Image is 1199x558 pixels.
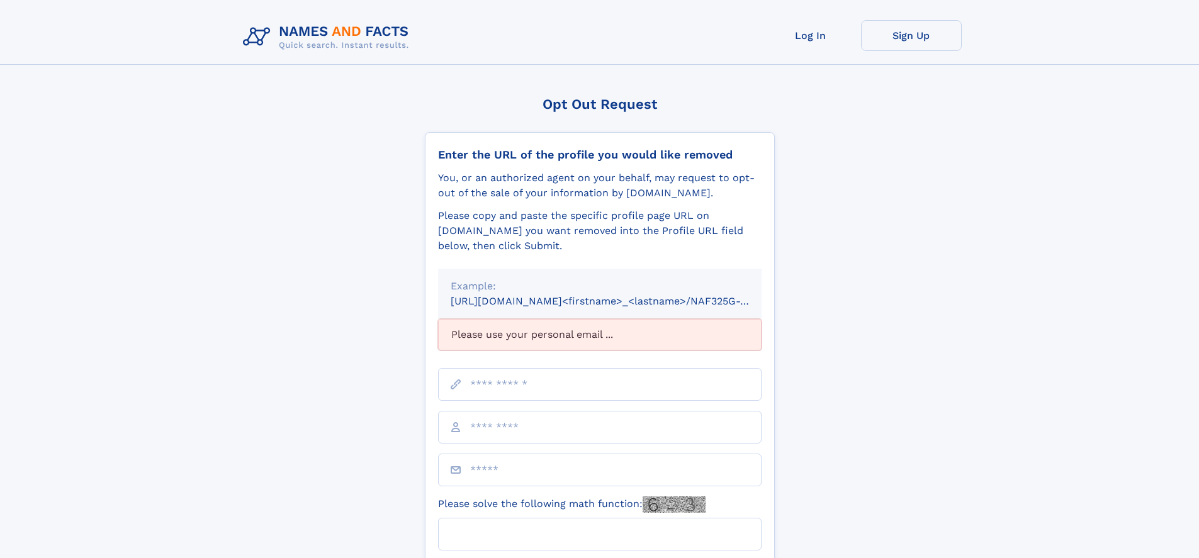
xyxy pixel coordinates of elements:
small: [URL][DOMAIN_NAME]<firstname>_<lastname>/NAF325G-xxxxxxxx [451,295,785,307]
div: Please copy and paste the specific profile page URL on [DOMAIN_NAME] you want removed into the Pr... [438,208,762,254]
div: Opt Out Request [425,96,775,112]
div: You, or an authorized agent on your behalf, may request to opt-out of the sale of your informatio... [438,170,762,201]
a: Log In [760,20,861,51]
div: Please use your personal email ... [438,319,762,350]
div: Enter the URL of the profile you would like removed [438,148,762,162]
img: Logo Names and Facts [238,20,419,54]
a: Sign Up [861,20,962,51]
div: Example: [451,279,749,294]
label: Please solve the following math function: [438,496,706,513]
